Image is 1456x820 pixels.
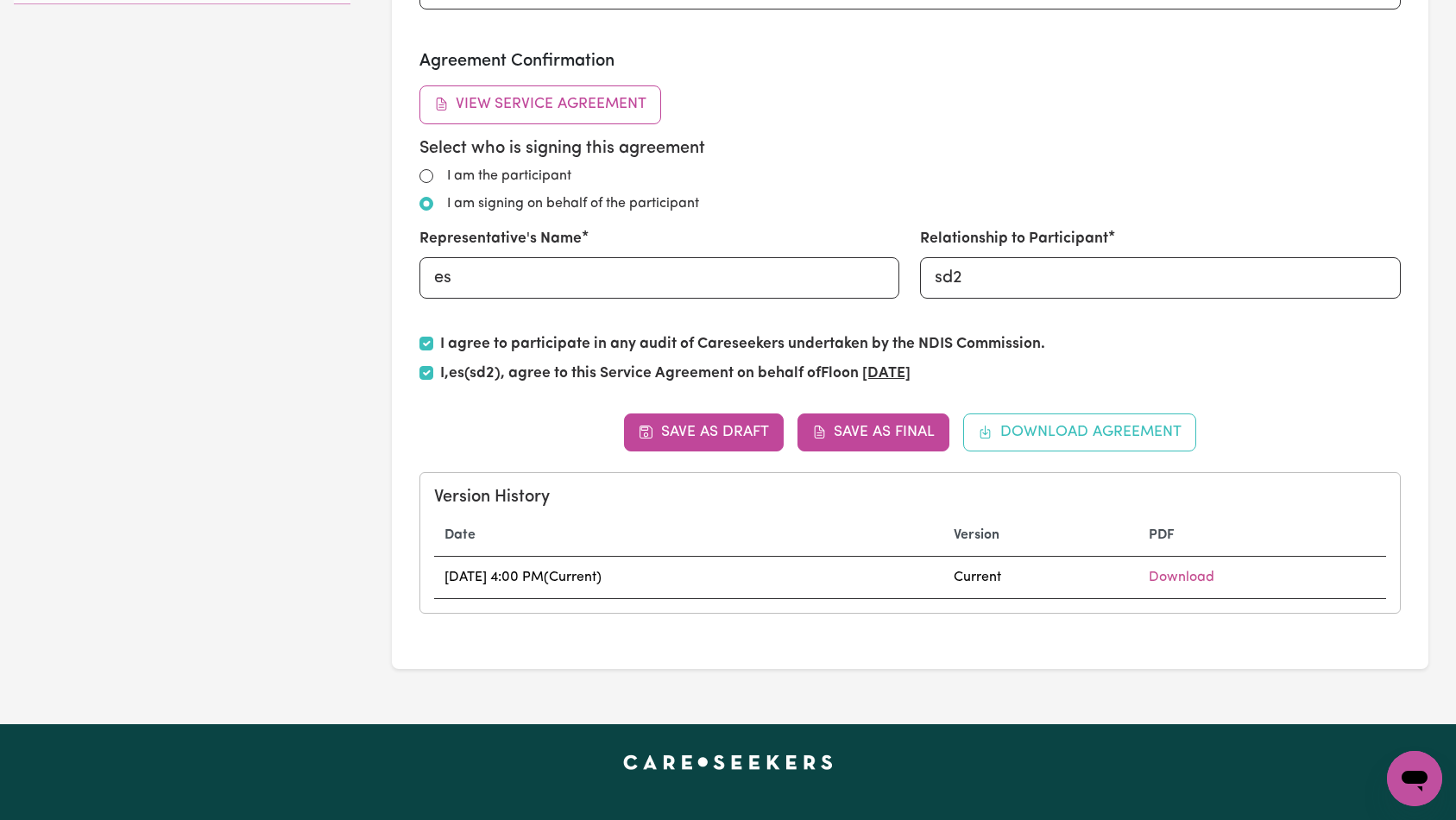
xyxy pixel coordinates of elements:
[449,366,464,381] strong: es
[434,487,1386,508] h5: Version History
[943,557,1138,599] td: Current
[920,228,1108,250] label: Relationship to Participant
[419,85,662,123] button: View Service Agreement
[1387,751,1442,806] iframe: Button to launch messaging window
[623,755,833,769] a: Careseekers home page
[821,366,841,381] strong: Flo
[447,193,699,214] label: I am signing on behalf of the participant
[434,514,943,557] th: Date
[419,51,1401,72] h3: Agreement Confirmation
[624,413,784,451] button: Save as Draft
[419,138,1401,159] h5: Select who is signing this agreement
[440,333,1045,356] label: I agree to participate in any audit of Careseekers undertaken by the NDIS Commission.
[434,557,943,599] td: [DATE] 4:00 PM (Current)
[797,413,950,451] button: Save as Final
[963,413,1196,451] button: Download Agreement
[1138,514,1386,557] th: PDF
[419,228,582,250] label: Representative's Name
[447,166,571,186] label: I am the participant
[943,514,1138,557] th: Version
[1149,571,1214,584] a: Download
[862,366,911,381] u: [DATE]
[440,363,911,385] label: I, (sd2) , agree to this Service Agreement on behalf of on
